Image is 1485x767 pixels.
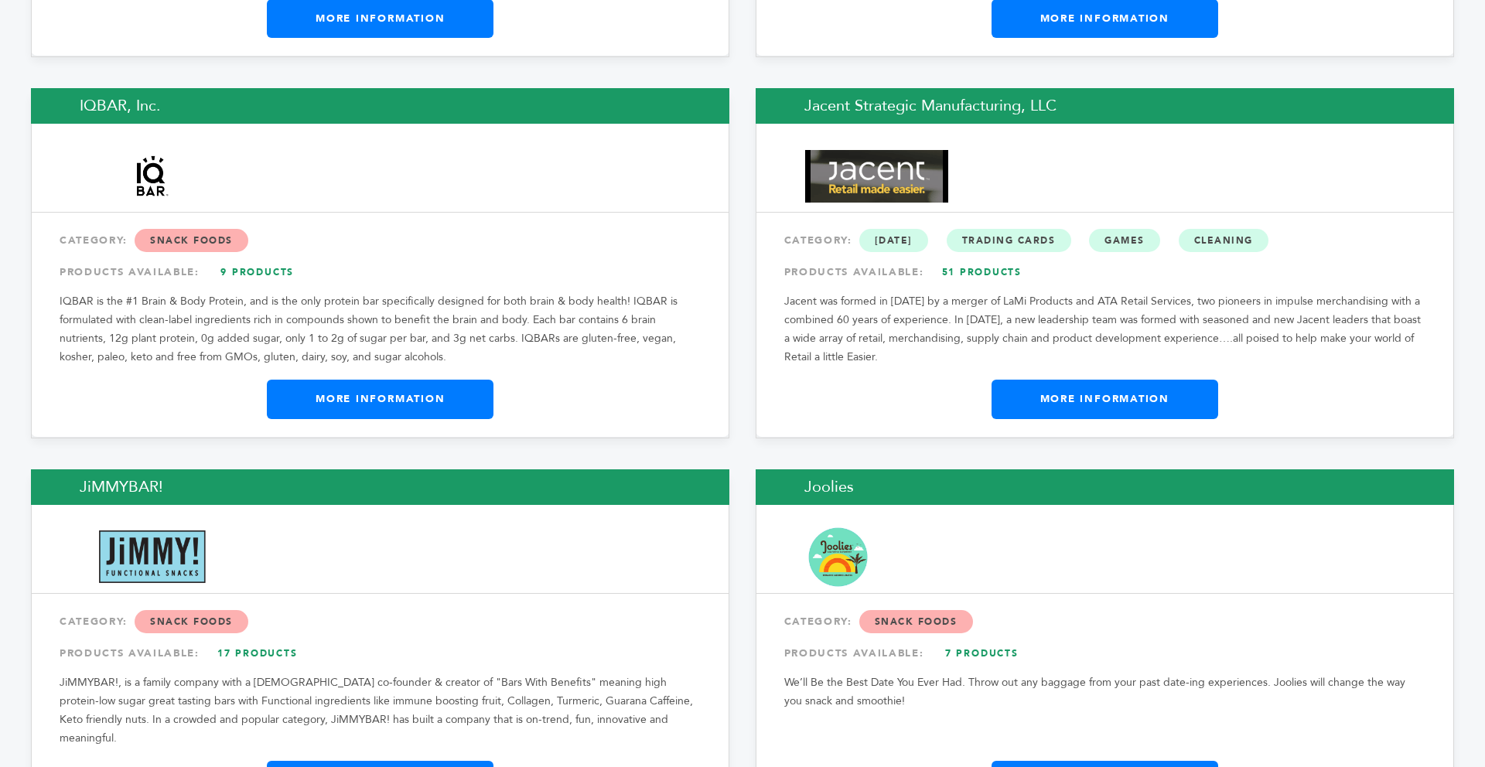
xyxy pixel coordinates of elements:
img: Jacent Strategic Manufacturing, LLC [805,150,948,203]
img: JiMMYBAR! [80,530,224,583]
div: CATEGORY: [784,608,1425,636]
p: IQBAR is the #1 Brain & Body Protein, and is the only protein bar specifically designed for both ... [60,292,701,366]
a: 7 Products [927,639,1036,667]
img: IQBAR, Inc. [80,152,224,200]
div: CATEGORY: [60,608,701,636]
a: 51 Products [927,258,1036,286]
div: PRODUCTS AVAILABLE: [784,639,1425,667]
p: Jacent was formed in [DATE] by a merger of LaMi Products and ATA Retail Services, two pioneers in... [784,292,1425,366]
h2: Jacent Strategic Manufacturing, LLC [756,88,1454,124]
span: Snack Foods [135,610,248,633]
div: CATEGORY: [60,227,701,254]
span: Cleaning [1179,229,1268,252]
h2: IQBAR, Inc. [31,88,729,124]
div: PRODUCTS AVAILABLE: [60,258,701,286]
a: More Information [992,380,1218,418]
span: Snack Foods [135,229,248,252]
div: PRODUCTS AVAILABLE: [60,639,701,667]
img: Joolies [805,524,871,590]
a: 9 Products [203,258,312,286]
a: 17 Products [203,639,312,667]
h2: Joolies [756,469,1454,505]
div: CATEGORY: [784,227,1425,254]
p: We’ll Be the Best Date You Ever Had. Throw out any baggage from your past date-ing experiences. J... [784,673,1425,711]
h2: JiMMYBAR! [31,469,729,505]
span: Games [1089,229,1160,252]
div: PRODUCTS AVAILABLE: [784,258,1425,286]
span: Trading Cards [947,229,1071,252]
a: More Information [267,380,493,418]
p: JiMMYBAR!, is a family company with a [DEMOGRAPHIC_DATA] co-founder & creator of "Bars With Benef... [60,673,701,748]
span: [DATE] [859,229,928,252]
span: Snack Foods [859,610,973,633]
